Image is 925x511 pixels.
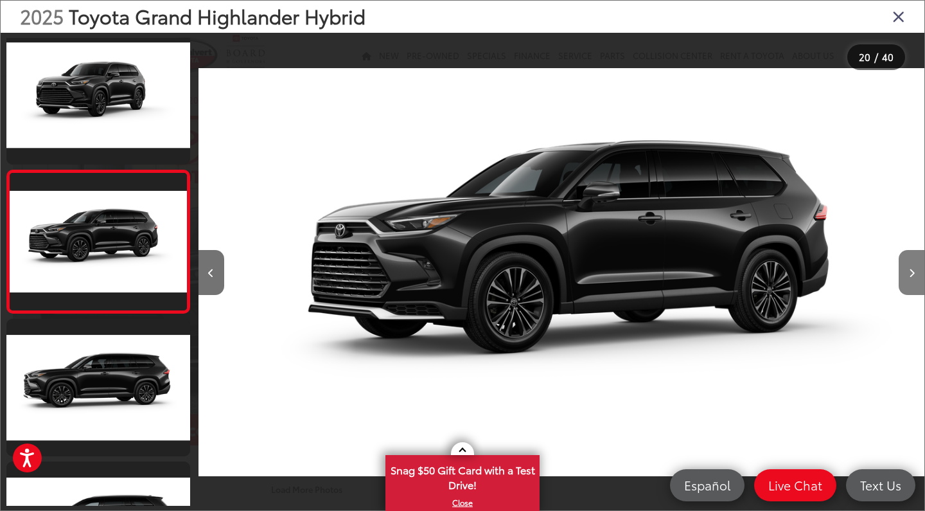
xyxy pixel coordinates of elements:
a: Live Chat [754,469,836,501]
span: Snag $50 Gift Card with a Test Drive! [387,456,538,496]
button: Previous image [198,250,224,295]
span: Live Chat [762,477,829,493]
span: Español [678,477,737,493]
span: Toyota Grand Highlander Hybrid [69,2,366,30]
img: 2025 Toyota Grand Highlander Hybrid Hybrid MAX Platinum [8,191,188,292]
span: 40 [882,49,894,64]
a: Text Us [846,469,915,501]
i: Close gallery [892,8,905,24]
span: Text Us [854,477,908,493]
span: 20 [859,49,870,64]
img: 2025 Toyota Grand Highlander Hybrid Hybrid MAX Platinum [4,335,191,440]
a: Español [670,469,744,501]
span: / [873,53,879,62]
button: Next image [899,250,924,295]
img: 2025 Toyota Grand Highlander Hybrid Hybrid MAX Platinum [4,43,191,148]
span: 2025 [20,2,64,30]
